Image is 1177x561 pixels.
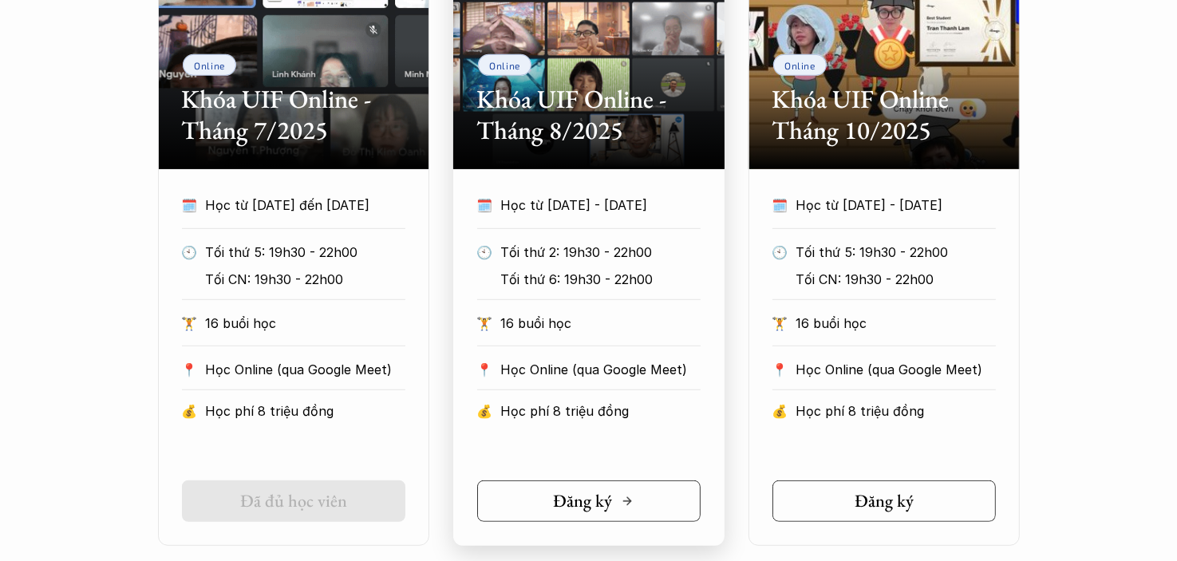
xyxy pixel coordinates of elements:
p: 📍 [182,362,198,377]
h2: Khóa UIF Online - Tháng 7/2025 [182,84,405,145]
p: Tối thứ 5: 19h30 - 22h00 [206,240,429,264]
p: Online [194,60,225,71]
p: 🕙 [182,240,198,264]
p: 🗓️ [772,193,788,217]
p: 📍 [772,362,788,377]
h2: Khóa UIF Online Tháng 10/2025 [772,84,996,145]
p: 🕙 [772,240,788,264]
p: 16 buổi học [796,311,996,335]
h2: Khóa UIF Online - Tháng 8/2025 [477,84,701,145]
p: Học Online (qua Google Meet) [501,358,701,381]
p: Online [784,60,816,71]
p: Online [489,60,520,71]
h5: Đã đủ học viên [240,491,347,512]
p: Học từ [DATE] đến [DATE] [206,193,405,217]
p: Học phí 8 triệu đồng [501,399,701,423]
p: 💰 [772,399,788,423]
p: 🏋️ [182,311,198,335]
p: 💰 [182,399,198,423]
p: 🏋️ [477,311,493,335]
p: 🗓️ [477,193,493,217]
p: Tối thứ 6: 19h30 - 22h00 [501,267,724,291]
p: Học phí 8 triệu đồng [796,399,996,423]
p: 🕙 [477,240,493,264]
p: Học từ [DATE] - [DATE] [796,193,996,217]
p: Tối thứ 2: 19h30 - 22h00 [501,240,724,264]
a: Đăng ký [477,480,701,522]
p: Học Online (qua Google Meet) [206,358,405,381]
h5: Đăng ký [855,491,914,512]
p: 💰 [477,399,493,423]
p: 16 buổi học [206,311,405,335]
h5: Đăng ký [554,491,613,512]
p: Tối CN: 19h30 - 22h00 [206,267,429,291]
p: Tối thứ 5: 19h30 - 22h00 [796,240,1019,264]
p: Học từ [DATE] - [DATE] [501,193,701,217]
a: Đăng ký [772,480,996,522]
p: 🗓️ [182,193,198,217]
p: 🏋️ [772,311,788,335]
p: Tối CN: 19h30 - 22h00 [796,267,1019,291]
p: Học Online (qua Google Meet) [796,358,996,381]
p: 📍 [477,362,493,377]
p: Học phí 8 triệu đồng [206,399,405,423]
p: 16 buổi học [501,311,701,335]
